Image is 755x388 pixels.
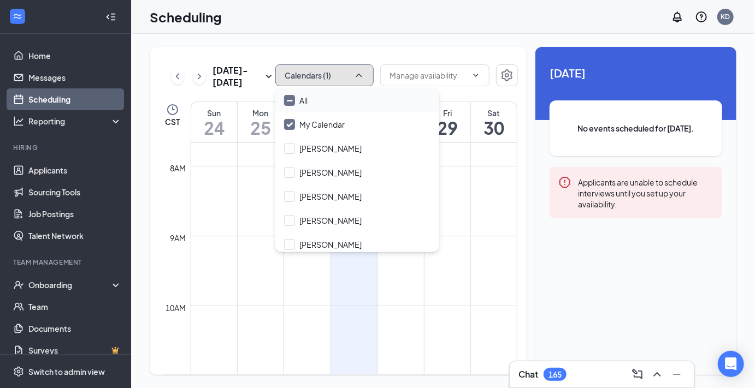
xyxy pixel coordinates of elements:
[171,68,184,85] button: ChevronLeft
[471,118,517,137] h1: 30
[13,116,24,127] svg: Analysis
[28,203,122,225] a: Job Postings
[168,232,188,244] div: 9am
[629,366,646,383] button: ComposeMessage
[191,118,237,137] h1: 24
[168,162,188,174] div: 8am
[631,368,644,381] svg: ComposeMessage
[28,366,105,377] div: Switch to admin view
[13,279,24,290] svg: UserCheck
[496,64,518,86] button: Settings
[353,70,364,81] svg: ChevronUp
[471,71,480,80] svg: ChevronDown
[424,102,470,142] a: August 29, 2025
[28,45,122,67] a: Home
[28,181,122,203] a: Sourcing Tools
[28,116,122,127] div: Reporting
[671,10,684,23] svg: Notifications
[550,64,722,81] span: [DATE]
[424,118,470,137] h1: 29
[262,70,275,83] svg: SmallChevronDown
[194,70,205,83] svg: ChevronRight
[13,258,120,267] div: Team Management
[13,366,24,377] svg: Settings
[164,372,188,384] div: 11am
[28,318,122,339] a: Documents
[191,108,237,118] div: Sun
[651,368,664,381] svg: ChevronUp
[105,11,116,22] svg: Collapse
[28,159,122,181] a: Applicants
[238,118,284,137] h1: 25
[390,69,467,81] input: Manage availability
[165,116,180,127] span: CST
[471,108,517,118] div: Sat
[166,103,179,116] svg: Clock
[721,12,730,21] div: KD
[172,70,183,83] svg: ChevronLeft
[518,368,538,380] h3: Chat
[718,351,744,377] div: Open Intercom Messenger
[496,64,518,88] a: Settings
[471,102,517,142] a: August 30, 2025
[670,368,683,381] svg: Minimize
[28,339,122,361] a: SurveysCrown
[164,302,188,314] div: 10am
[668,366,686,383] button: Minimize
[28,88,122,110] a: Scheduling
[28,67,122,88] a: Messages
[571,122,700,134] span: No events scheduled for [DATE].
[648,366,666,383] button: ChevronUp
[12,11,23,22] svg: WorkstreamLogo
[500,69,514,82] svg: Settings
[238,102,284,142] a: August 25, 2025
[193,68,206,85] button: ChevronRight
[13,143,120,152] div: Hiring
[548,370,562,379] div: 165
[558,176,571,189] svg: Error
[578,176,713,210] div: Applicants are unable to schedule interviews until you set up your availability.
[28,296,122,318] a: Team
[28,225,122,247] a: Talent Network
[191,102,237,142] a: August 24, 2025
[150,8,222,26] h1: Scheduling
[238,108,284,118] div: Mon
[695,10,708,23] svg: QuestionInfo
[28,279,113,290] div: Onboarding
[275,64,374,86] button: Calendars (1)ChevronUp
[213,64,262,88] h3: [DATE] - [DATE]
[424,108,470,118] div: Fri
